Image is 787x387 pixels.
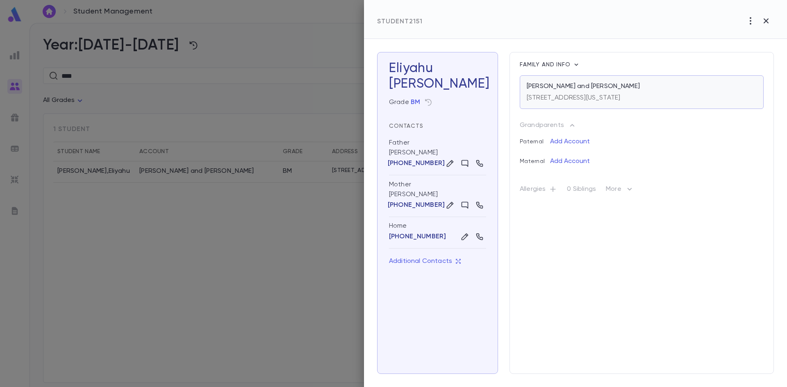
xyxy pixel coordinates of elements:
p: Maternal [520,152,550,165]
div: Grade [389,98,420,106]
span: Student 2151 [377,18,423,25]
button: [PHONE_NUMBER] [389,233,446,241]
p: Allergies [520,185,557,197]
p: Grandparents [520,121,564,129]
p: More [606,184,635,197]
button: Add Account [550,135,590,148]
p: Additional Contacts [389,257,461,265]
div: Mother [389,180,411,189]
button: BM [411,98,420,106]
span: Family and info [520,62,572,68]
h3: Eliyahu [389,61,486,92]
p: Paternal [520,132,550,145]
button: Add Account [550,155,590,168]
button: Grandparents [520,119,576,132]
p: [PHONE_NUMBER] [388,201,445,209]
p: [STREET_ADDRESS][US_STATE] [527,94,620,102]
p: [PHONE_NUMBER] [388,159,445,167]
span: Contacts [389,123,423,129]
p: [PERSON_NAME] and [PERSON_NAME] [527,82,640,91]
div: Father [389,138,409,147]
div: Home [389,222,486,230]
button: [PHONE_NUMBER] [389,159,444,167]
div: [PERSON_NAME] [389,175,486,217]
button: [PHONE_NUMBER] [389,201,444,209]
div: [PERSON_NAME] [389,76,486,92]
div: [PERSON_NAME] [389,134,486,175]
button: Additional Contacts [389,253,461,269]
p: 0 Siblings [567,185,596,197]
